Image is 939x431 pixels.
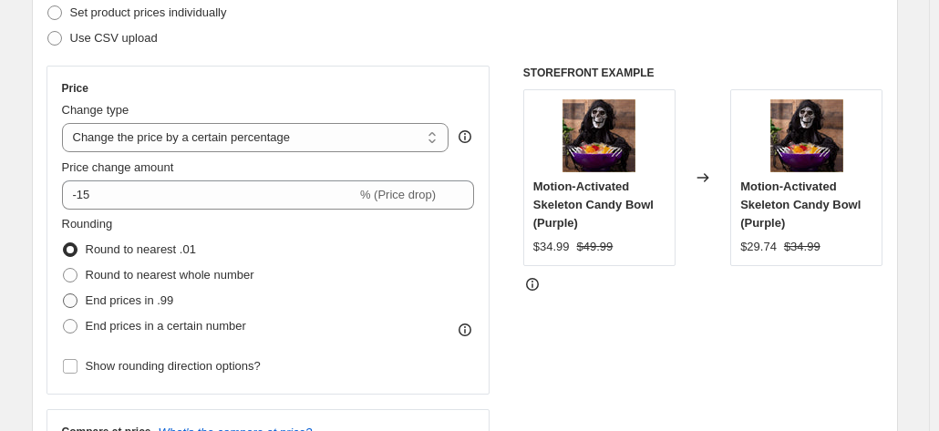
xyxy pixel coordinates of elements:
div: $34.99 [533,238,570,256]
span: Rounding [62,217,113,231]
span: Set product prices individually [70,5,227,19]
div: $29.74 [740,238,777,256]
span: % (Price drop) [360,188,436,201]
span: Motion-Activated Skeleton Candy Bowl (Purple) [740,180,861,230]
span: End prices in a certain number [86,319,246,333]
span: Show rounding direction options? [86,359,261,373]
input: -15 [62,180,356,210]
span: Round to nearest whole number [86,268,254,282]
span: End prices in .99 [86,293,174,307]
span: Change type [62,103,129,117]
span: Round to nearest .01 [86,242,196,256]
img: Halloween_Motion_Activated_Candy_Bowl__Skeleton_Design_with_Flashing_Eyes_and_Sounds__Perfect_for... [562,99,635,172]
h3: Price [62,81,88,96]
img: Halloween_Motion_Activated_Candy_Bowl__Skeleton_Design_with_Flashing_Eyes_and_Sounds__Perfect_for... [770,99,843,172]
h6: STOREFRONT EXAMPLE [523,66,883,80]
span: Use CSV upload [70,31,158,45]
span: Price change amount [62,160,174,174]
strike: $49.99 [577,238,614,256]
div: help [456,128,474,146]
span: Motion-Activated Skeleton Candy Bowl (Purple) [533,180,654,230]
strike: $34.99 [784,238,820,256]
